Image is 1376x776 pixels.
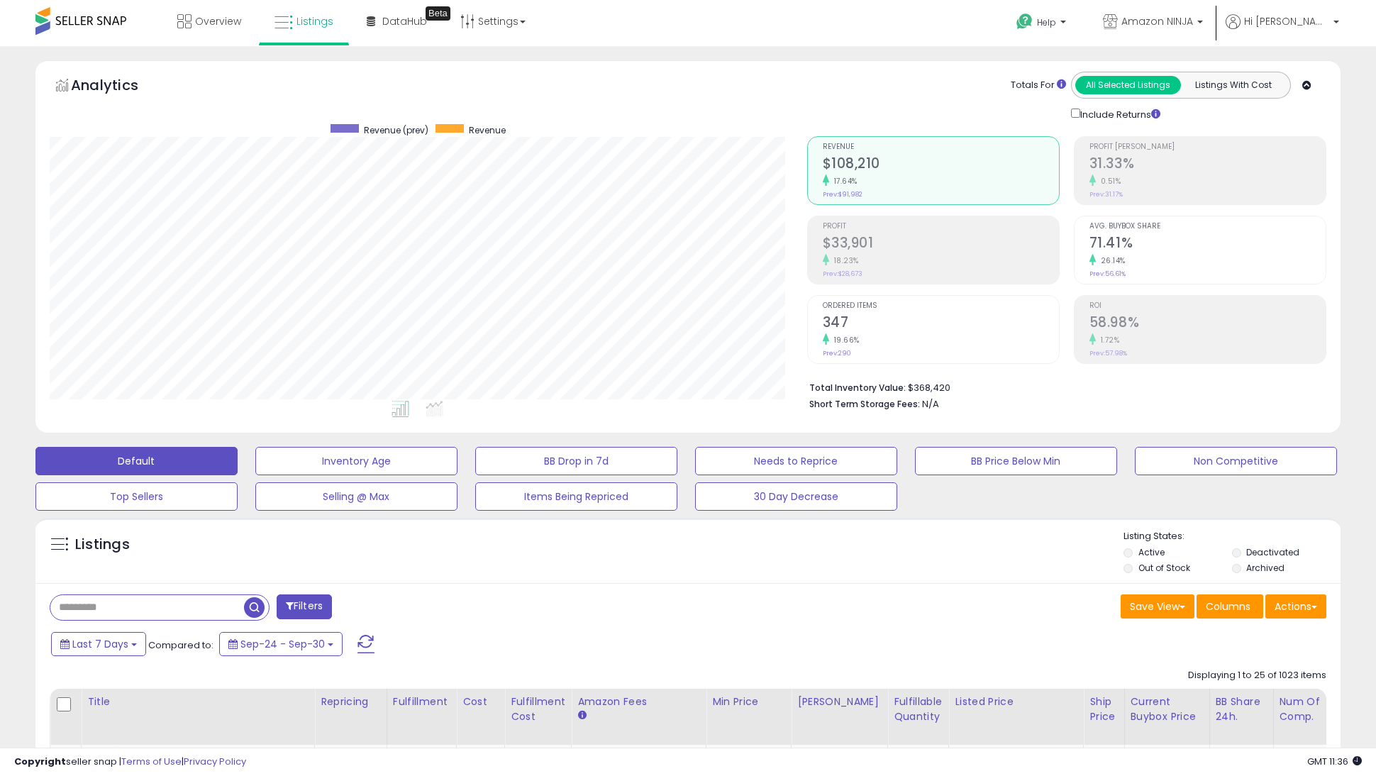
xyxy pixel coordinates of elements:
small: Prev: $28,673 [823,270,862,278]
h2: $108,210 [823,155,1059,174]
span: 2025-10-9 11:36 GMT [1307,755,1362,768]
span: Ordered Items [823,302,1059,310]
div: Fulfillable Quantity [894,694,943,724]
li: $368,420 [809,378,1316,395]
div: Cost [462,694,499,709]
strong: Copyright [14,755,66,768]
h2: 71.41% [1089,235,1326,254]
span: Compared to: [148,638,213,652]
b: Short Term Storage Fees: [809,398,920,410]
button: Non Competitive [1135,447,1337,475]
div: Amazon Fees [577,694,700,709]
b: Total Inventory Value: [809,382,906,394]
div: Fulfillment [393,694,450,709]
div: Fulfillment Cost [511,694,565,724]
button: Sep-24 - Sep-30 [219,632,343,656]
button: Needs to Reprice [695,447,897,475]
button: Listings With Cost [1180,76,1286,94]
span: Hi [PERSON_NAME] [1244,14,1329,28]
h2: $33,901 [823,235,1059,254]
a: Privacy Policy [184,755,246,768]
span: DataHub [382,14,427,28]
h5: Listings [75,535,130,555]
span: Listings [296,14,333,28]
div: [PERSON_NAME] [797,694,882,709]
span: Revenue [469,124,506,136]
button: Selling @ Max [255,482,457,511]
span: Revenue (prev) [364,124,428,136]
button: Default [35,447,238,475]
button: Actions [1265,594,1326,619]
p: Listing States: [1123,530,1341,543]
label: Deactivated [1246,546,1299,558]
small: Prev: 57.98% [1089,349,1127,357]
div: Current Buybox Price [1131,694,1204,724]
small: 19.66% [829,335,860,345]
h2: 58.98% [1089,314,1326,333]
div: Ship Price [1089,694,1118,724]
button: All Selected Listings [1075,76,1181,94]
small: 18.23% [829,255,859,266]
i: Get Help [1016,13,1033,31]
div: Title [87,694,309,709]
span: Overview [195,14,241,28]
h5: Analytics [71,75,166,99]
div: Listed Price [955,694,1077,709]
span: Revenue [823,143,1059,151]
div: Num of Comp. [1280,694,1331,724]
span: Amazon NINJA [1121,14,1193,28]
div: Tooltip anchor [426,6,450,21]
small: 0.51% [1096,176,1121,187]
button: Filters [277,594,332,619]
span: ROI [1089,302,1326,310]
small: Prev: 31.17% [1089,190,1123,199]
small: 1.72% [1096,335,1120,345]
small: Prev: 290 [823,349,851,357]
div: Include Returns [1060,106,1177,122]
a: Help [1005,2,1080,46]
div: seller snap | | [14,755,246,769]
span: Sep-24 - Sep-30 [240,637,325,651]
span: Last 7 Days [72,637,128,651]
a: Terms of Use [121,755,182,768]
div: Min Price [712,694,785,709]
button: Items Being Repriced [475,482,677,511]
small: Prev: 56.61% [1089,270,1126,278]
span: Profit [PERSON_NAME] [1089,143,1326,151]
label: Archived [1246,562,1285,574]
span: Profit [823,223,1059,231]
button: Last 7 Days [51,632,146,656]
button: BB Drop in 7d [475,447,677,475]
small: Prev: $91,982 [823,190,862,199]
span: Help [1037,16,1056,28]
small: 26.14% [1096,255,1126,266]
span: Avg. Buybox Share [1089,223,1326,231]
button: Inventory Age [255,447,457,475]
button: 30 Day Decrease [695,482,897,511]
small: 17.64% [829,176,858,187]
button: Columns [1197,594,1263,619]
a: Hi [PERSON_NAME] [1226,14,1339,46]
label: Out of Stock [1138,562,1190,574]
button: Save View [1121,594,1194,619]
div: Totals For [1011,79,1066,92]
div: Displaying 1 to 25 of 1023 items [1188,669,1326,682]
span: Columns [1206,599,1250,614]
small: Amazon Fees. [577,709,586,722]
h2: 31.33% [1089,155,1326,174]
div: BB Share 24h. [1216,694,1267,724]
div: Repricing [321,694,381,709]
span: N/A [922,397,939,411]
button: BB Price Below Min [915,447,1117,475]
button: Top Sellers [35,482,238,511]
h2: 347 [823,314,1059,333]
label: Active [1138,546,1165,558]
